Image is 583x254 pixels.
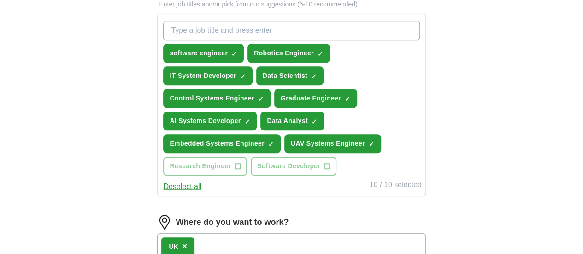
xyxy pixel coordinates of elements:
[163,157,247,176] button: Research Engineer
[170,71,236,81] span: IT System Developer
[244,118,250,125] span: ✓
[163,134,281,153] button: Embedded Systems Engineer✓
[251,157,336,176] button: Software Developer
[157,215,172,230] img: location.png
[281,94,341,103] span: Graduate Engineer
[256,66,324,85] button: Data Scientist✓
[163,89,270,108] button: Control Systems Engineer✓
[170,48,228,58] span: software engineer
[284,134,381,153] button: UAV Systems Engineer✓
[254,48,314,58] span: Robotics Engineer
[263,71,308,81] span: Data Scientist
[163,112,257,130] button: AI Systems Developer✓
[163,66,252,85] button: IT System Developer✓
[274,89,357,108] button: Graduate Engineer✓
[170,139,265,148] span: Embedded Systems Engineer
[163,44,244,63] button: software engineer✓
[258,95,264,103] span: ✓
[369,141,374,148] span: ✓
[163,21,419,40] input: Type a job title and press enter
[170,116,241,126] span: AI Systems Developer
[240,73,246,80] span: ✓
[268,141,274,148] span: ✓
[345,95,350,103] span: ✓
[370,179,422,192] div: 10 / 10 selected
[267,116,308,126] span: Data Analyst
[318,50,323,58] span: ✓
[176,216,289,229] label: Where do you want to work?
[312,118,317,125] span: ✓
[257,161,320,171] span: Software Developer
[163,181,201,192] button: Deselect all
[247,44,330,63] button: Robotics Engineer✓
[169,242,178,252] div: UK
[260,112,324,130] button: Data Analyst✓
[182,241,188,251] span: ×
[231,50,237,58] span: ✓
[182,240,188,254] button: ×
[170,94,254,103] span: Control Systems Engineer
[291,139,365,148] span: UAV Systems Engineer
[170,161,231,171] span: Research Engineer
[311,73,317,80] span: ✓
